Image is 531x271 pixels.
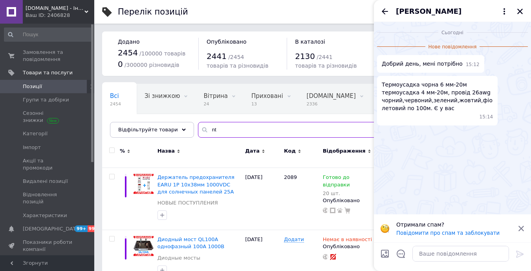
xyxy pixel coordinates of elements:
[23,178,68,185] span: Видалені позиції
[198,122,515,138] input: Пошук по назві позиції, артикулу і пошуковим запитам
[23,130,48,137] span: Категорії
[295,39,325,45] span: В каталозі
[23,239,73,253] span: Показники роботи компанії
[23,212,67,219] span: Характеристики
[207,63,268,69] span: товарів та різновидів
[145,92,180,100] span: Зі знижкою
[134,236,154,256] img: Диодный мост QL100A однофазный 100А 1000В
[323,174,350,190] span: Готово до відправки
[251,101,283,107] span: 13
[323,236,372,245] span: Немає в наявності
[396,221,513,229] p: Отримали спам?
[23,110,73,124] span: Сезонні знижки
[23,96,69,103] span: Групи та добірки
[284,236,304,243] span: Додати
[323,190,375,196] div: 20 шт.
[382,81,493,112] span: Термоусадка чорна 6 мм-20м термоусадка 4 мм-20м, провід 26awg чорний,червоний,зелений,жовтий,фіол...
[382,60,463,68] span: Добрий день, мені потрібно
[139,50,185,57] span: / 100000 товарів
[515,7,525,16] button: Закрити
[323,147,366,155] span: Відображення
[110,101,121,107] span: 2454
[23,49,73,63] span: Замовлення та повідомлення
[157,174,234,194] a: Держатель предохранителя EARU 1P 10х38мм 1000VDC для солнечных панелей 25А
[425,44,480,50] span: Нове повідомлення
[26,5,84,12] span: FreeBuy.in.ua - Інтернет-магазин
[207,52,227,61] span: 2441
[157,147,175,155] span: Назва
[157,236,225,249] a: Диодный мост QL100A однофазный 100А 1000В
[323,243,375,250] div: Опубліковано
[307,92,356,100] span: [DOMAIN_NAME]
[26,12,94,19] div: Ваш ID: 2406828
[23,157,73,171] span: Акції та промокоди
[23,191,73,205] span: Відновлення позицій
[396,6,461,17] span: [PERSON_NAME]
[228,54,244,60] span: / 2454
[295,52,315,61] span: 2130
[377,28,528,36] div: 12.09.2025
[157,199,218,206] a: НОВЫЕ ПОСТУПЛЕНИЯ
[118,48,138,57] span: 2454
[380,224,390,233] img: :face_with_monocle:
[243,168,282,230] div: [DATE]
[120,147,125,155] span: %
[323,197,375,204] div: Опубліковано
[396,6,509,17] button: [PERSON_NAME]
[396,230,500,236] button: Повідомити про спам та заблокувати
[23,83,42,90] span: Позиції
[118,59,123,69] span: 0
[438,29,467,36] span: Сьогодні
[125,62,179,68] span: / 300000 різновидів
[284,174,297,180] span: 2089
[4,28,93,42] input: Пошук
[157,254,200,262] a: Диодные мосты
[118,127,178,133] span: Відфільтруйте товари
[203,101,227,107] span: 24
[295,63,357,69] span: товарів та різновидів
[317,54,332,60] span: / 2441
[380,7,390,16] button: Назад
[480,114,493,120] span: 15:14 12.09.2025
[207,39,247,45] span: Опубліковано
[251,92,283,100] span: Приховані
[203,92,227,100] span: Вітрина
[110,92,119,100] span: Всі
[88,225,101,232] span: 99+
[23,69,73,76] span: Товари та послуги
[118,39,139,45] span: Додано
[110,122,151,129] span: Опубліковані
[23,144,41,151] span: Імпорт
[466,61,480,68] span: 15:12 12.09.2025
[396,249,406,259] button: Відкрити шаблони відповідей
[75,225,88,232] span: 99+
[245,147,260,155] span: Дата
[134,174,154,194] img: Держатель предохранителя EARU 1P 10х38мм 1000VDC для солнечных панелей 25А
[118,8,188,16] div: Перелік позицій
[284,147,296,155] span: Код
[307,101,356,107] span: 2336
[23,225,81,232] span: [DEMOGRAPHIC_DATA]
